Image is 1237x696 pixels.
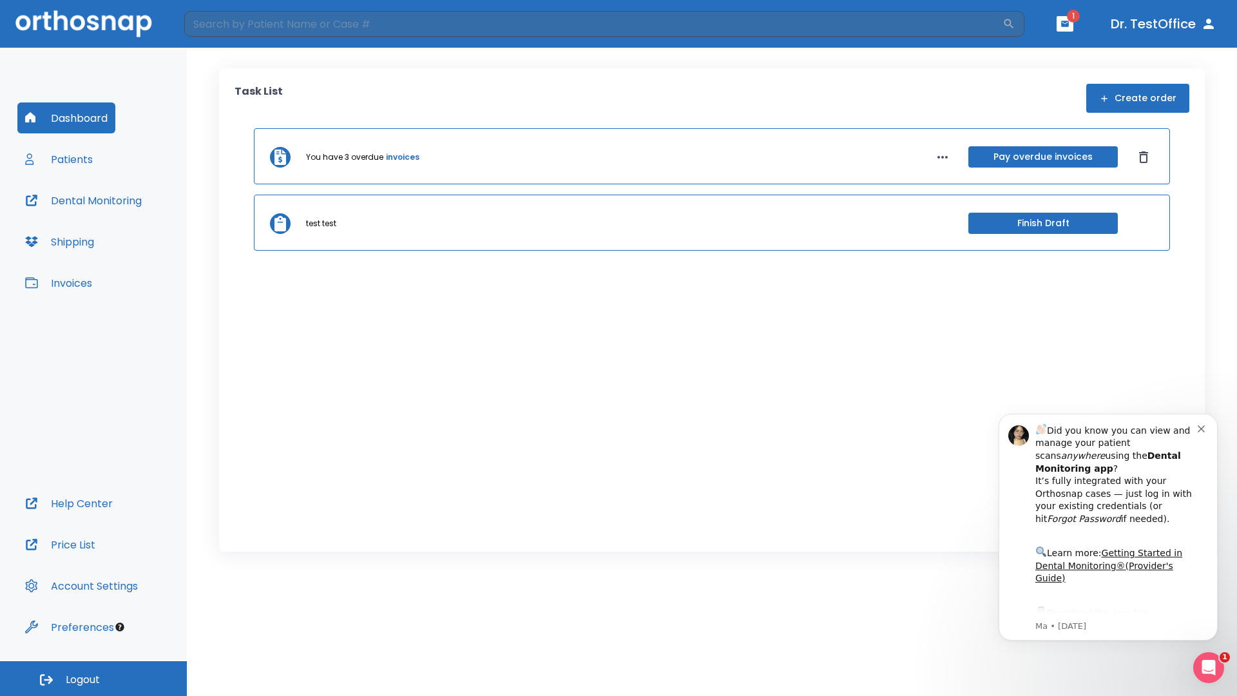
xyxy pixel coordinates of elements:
[979,394,1237,661] iframe: Intercom notifications message
[56,213,171,237] a: App Store
[184,11,1002,37] input: Search by Patient Name or Case #
[56,226,218,238] p: Message from Ma, sent 2w ago
[1106,12,1222,35] button: Dr. TestOffice
[66,673,100,687] span: Logout
[17,570,146,601] button: Account Settings
[386,151,419,163] a: invoices
[1193,652,1224,683] iframe: Intercom live chat
[968,213,1118,234] button: Finish Draft
[218,28,229,38] button: Dismiss notification
[15,10,152,37] img: Orthosnap
[1067,10,1080,23] span: 1
[17,185,149,216] button: Dental Monitoring
[114,621,126,633] div: Tooltip anchor
[17,267,100,298] button: Invoices
[17,226,102,257] button: Shipping
[56,210,218,276] div: Download the app: | ​ Let us know if you need help getting started!
[306,151,383,163] p: You have 3 overdue
[17,612,122,643] button: Preferences
[17,529,103,560] button: Price List
[1133,147,1154,168] button: Dismiss
[235,84,283,113] p: Task List
[17,144,101,175] button: Patients
[306,218,336,229] p: test test
[17,102,115,133] button: Dashboard
[1086,84,1189,113] button: Create order
[17,488,120,519] button: Help Center
[968,146,1118,168] button: Pay overdue invoices
[1220,652,1230,662] span: 1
